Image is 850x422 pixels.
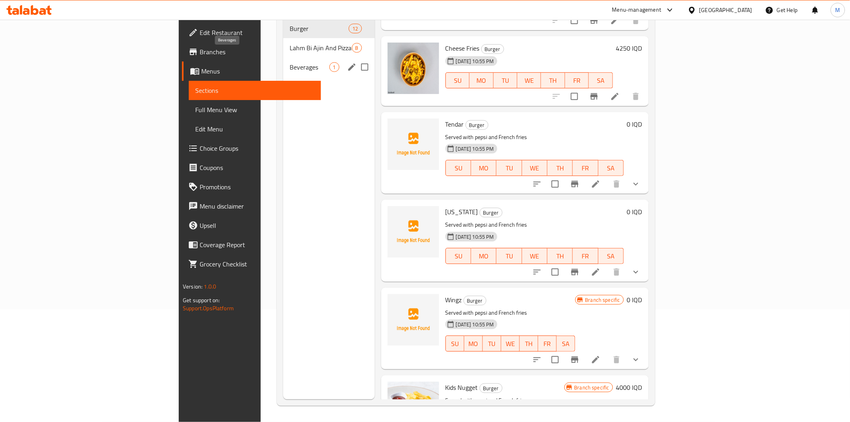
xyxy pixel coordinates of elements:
span: 1 [330,64,339,71]
span: SA [560,338,572,350]
button: Branch-specific-item [565,262,584,282]
span: Burger [480,208,502,217]
button: FR [573,248,598,264]
span: Full Menu View [195,105,314,115]
span: Branch specific [571,384,613,391]
span: SA [602,162,621,174]
div: items [349,24,362,33]
a: Edit Restaurant [182,23,321,42]
span: TH [523,338,535,350]
img: Tendar [388,119,439,170]
div: [GEOGRAPHIC_DATA] [699,6,752,14]
span: FR [541,338,554,350]
button: SA [589,72,613,88]
button: WE [522,248,548,264]
h6: 0 IQD [627,206,642,217]
div: Burger [464,296,486,305]
button: MO [471,248,497,264]
span: Select to update [566,88,583,105]
p: Served with pepsi and French fries [445,132,624,142]
span: FR [576,162,595,174]
button: WE [501,336,520,352]
span: Select to update [547,176,564,193]
button: edit [346,61,358,73]
a: Edit menu item [591,355,601,365]
span: MO [474,162,493,174]
button: delete [626,87,646,106]
span: Select to update [547,264,564,281]
span: TU [486,338,498,350]
span: TU [500,162,519,174]
span: Wingz [445,294,462,306]
span: Promotions [200,182,314,192]
span: TU [497,75,514,86]
span: Menus [201,66,314,76]
button: TU [483,336,501,352]
div: Burger [480,383,503,393]
span: SA [592,75,609,86]
a: Edit Menu [189,119,321,139]
span: Coverage Report [200,240,314,250]
svg: Show Choices [631,355,641,365]
button: delete [607,350,626,369]
span: Menu disclaimer [200,201,314,211]
button: SU [445,336,464,352]
span: Edit Menu [195,124,314,134]
button: show more [626,262,646,282]
a: Coverage Report [182,235,321,254]
a: Edit menu item [610,92,620,101]
div: Menu-management [612,5,662,15]
span: Kids Nugget [445,381,478,393]
a: Edit menu item [591,179,601,189]
span: Burger [466,121,488,130]
span: WE [505,338,517,350]
button: show more [626,174,646,194]
button: SU [445,248,471,264]
span: Select to update [547,351,564,368]
button: MO [464,336,483,352]
a: Edit menu item [591,267,601,277]
a: Grocery Checklist [182,254,321,274]
span: SU [449,338,461,350]
button: Branch-specific-item [565,174,584,194]
span: MO [474,250,493,262]
button: sort-choices [527,174,547,194]
span: [DATE] 10:55 PM [453,321,497,328]
button: FR [573,160,598,176]
a: Menus [182,61,321,81]
button: delete [626,11,646,30]
svg: Show Choices [631,179,641,189]
span: Burger [290,24,349,33]
span: WE [521,75,538,86]
span: Branch specific [582,296,623,304]
span: [US_STATE] [445,206,478,218]
span: Burger [482,45,504,54]
img: Wingz [388,294,439,346]
span: FR [568,75,586,86]
span: TH [551,250,570,262]
button: sort-choices [527,262,547,282]
span: TU [500,250,519,262]
h6: 4250 IQD [616,43,642,54]
button: sort-choices [527,350,547,369]
div: Beverages1edit [283,57,374,77]
span: [DATE] 10:55 PM [453,233,497,241]
a: Full Menu View [189,100,321,119]
a: Promotions [182,177,321,197]
p: Served with pepsi and French fries [445,308,575,318]
button: SA [599,160,624,176]
span: Select to update [566,12,583,29]
span: Branches [200,47,314,57]
span: 12 [349,25,361,33]
span: [DATE] 10:55 PM [453,145,497,153]
a: Sections [189,81,321,100]
span: MO [468,338,480,350]
button: TU [497,248,522,264]
span: MO [473,75,490,86]
button: TU [494,72,517,88]
button: SU [445,160,471,176]
div: Lahm Bi Ajin And Pizza [290,43,351,53]
div: Burger12 [283,19,374,38]
button: MO [471,160,497,176]
span: WE [525,250,544,262]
